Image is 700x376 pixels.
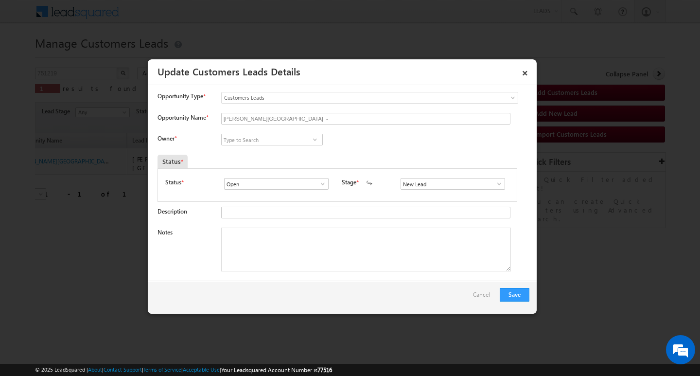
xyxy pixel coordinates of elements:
div: Chat with us now [51,51,163,64]
span: © 2025 LeadSquared | | | | | [35,365,332,375]
span: Opportunity Type [157,92,203,101]
span: 77516 [317,366,332,374]
button: Save [500,288,529,302]
a: About [88,366,102,373]
em: Start Chat [132,300,176,313]
textarea: Type your message and hit 'Enter' [13,90,177,291]
a: Acceptable Use [183,366,220,373]
a: Contact Support [104,366,142,373]
span: Customers Leads [222,93,478,102]
input: Type to Search [401,178,505,190]
a: × [517,63,533,80]
a: Terms of Service [143,366,181,373]
label: Opportunity Name [157,114,208,121]
div: Status [157,155,188,168]
a: Show All Items [314,179,326,189]
span: Your Leadsquared Account Number is [221,366,332,374]
label: Status [165,178,181,187]
input: Type to Search [221,134,323,145]
a: Cancel [473,288,495,306]
label: Owner [157,135,176,142]
input: Type to Search [224,178,329,190]
img: d_60004797649_company_0_60004797649 [17,51,41,64]
label: Stage [342,178,356,187]
a: Show All Items [490,179,503,189]
a: Update Customers Leads Details [157,64,300,78]
label: Description [157,208,187,215]
a: Show All Items [309,135,321,144]
div: Minimize live chat window [159,5,183,28]
a: Customers Leads [221,92,518,104]
label: Notes [157,229,173,236]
